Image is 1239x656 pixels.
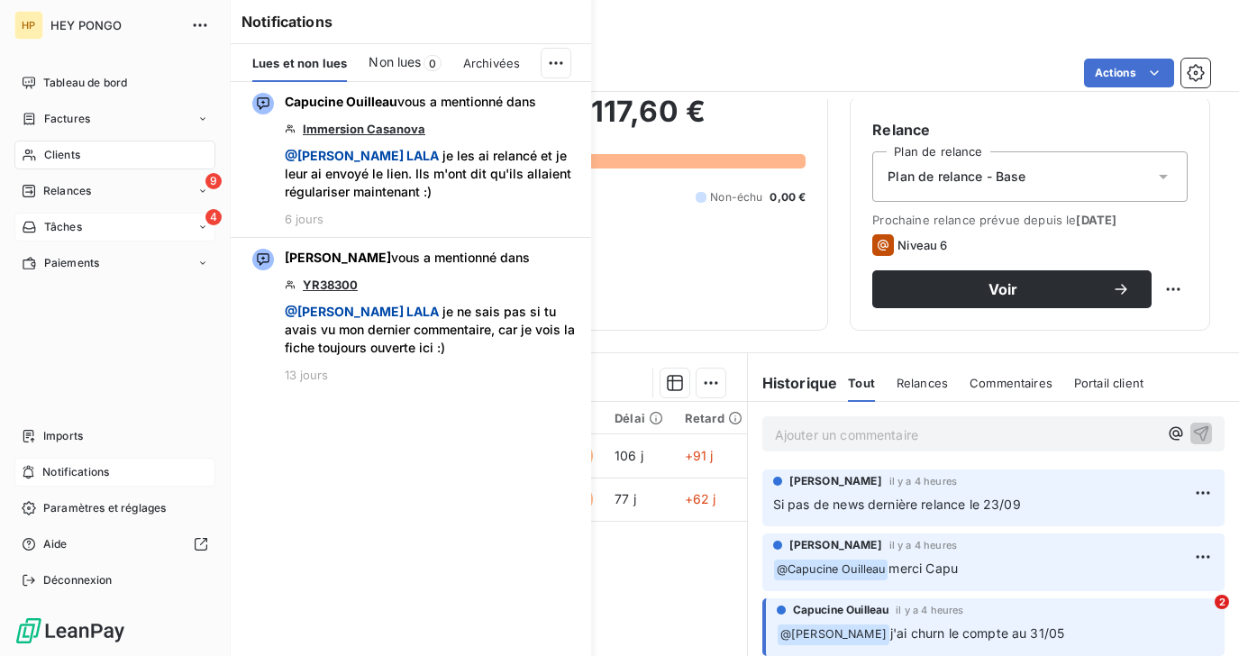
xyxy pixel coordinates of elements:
[685,448,714,463] span: +91 j
[889,476,957,487] span: il y a 4 heures
[615,491,636,506] span: 77 j
[285,212,323,226] span: 6 jours
[748,372,838,394] h6: Historique
[205,173,222,189] span: 9
[463,56,520,70] span: Archivées
[285,147,580,201] span: je les ai relancé et je leur ai envoyé le lien. Ils m'ont dit qu'ils allaient régulariser mainten...
[888,560,958,576] span: merci Capu
[231,82,591,238] button: Capucine Ouilleauvous a mentionné dansImmersion Casanova @[PERSON_NAME] LALA je les ai relancé et...
[897,238,947,252] span: Niveau 6
[14,530,215,559] a: Aide
[42,464,109,480] span: Notifications
[872,119,1188,141] h6: Relance
[872,270,1152,308] button: Voir
[285,94,397,109] span: Capucine Ouilleau
[43,428,83,444] span: Imports
[285,304,439,319] span: @ [PERSON_NAME] LALA
[14,11,43,40] div: HP
[888,168,1025,186] span: Plan de relance - Base
[615,448,643,463] span: 106 j
[44,255,99,271] span: Paiements
[14,616,126,645] img: Logo LeanPay
[872,213,1188,227] span: Prochaine relance prévue depuis le
[43,75,127,91] span: Tableau de bord
[685,411,742,425] div: Retard
[285,93,536,111] span: vous a mentionné dans
[252,56,347,70] span: Lues et non lues
[43,536,68,552] span: Aide
[285,250,391,265] span: [PERSON_NAME]
[1178,595,1221,638] iframe: Intercom live chat
[285,368,328,382] span: 13 jours
[303,278,358,292] a: YR38300
[43,183,91,199] span: Relances
[44,111,90,127] span: Factures
[789,473,882,489] span: [PERSON_NAME]
[889,540,957,551] span: il y a 4 heures
[710,189,762,205] span: Non-échu
[789,537,882,553] span: [PERSON_NAME]
[896,605,963,615] span: il y a 4 heures
[848,376,875,390] span: Tout
[43,572,113,588] span: Déconnexion
[369,53,421,71] span: Non lues
[774,560,888,580] span: @ Capucine Ouilleau
[793,602,889,618] span: Capucine Ouilleau
[1084,59,1174,87] button: Actions
[778,624,889,645] span: @ [PERSON_NAME]
[894,282,1112,296] span: Voir
[491,94,806,148] h2: 117,60 €
[1074,376,1143,390] span: Portail client
[1215,595,1229,609] span: 2
[685,491,716,506] span: +62 j
[773,497,1021,512] span: Si pas de news dernière relance le 23/09
[285,249,530,267] span: vous a mentionné dans
[231,238,591,393] button: [PERSON_NAME]vous a mentionné dansYR38300 @[PERSON_NAME] LALA je ne sais pas si tu avais vu mon d...
[770,189,806,205] span: 0,00 €
[43,500,166,516] span: Paramètres et réglages
[897,376,948,390] span: Relances
[44,219,82,235] span: Tâches
[970,376,1052,390] span: Commentaires
[285,303,580,357] span: je ne sais pas si tu avais vu mon dernier commentaire, car je vois la fiche toujours ouverte ici :)
[50,18,180,32] span: HEY PONGO
[615,411,663,425] div: Délai
[44,147,80,163] span: Clients
[1076,213,1116,227] span: [DATE]
[205,209,222,225] span: 4
[285,148,439,163] span: @ [PERSON_NAME] LALA
[890,625,1064,641] span: j'ai churn le compte au 31/05
[241,11,580,32] h6: Notifications
[303,122,425,136] a: Immersion Casanova
[424,55,442,71] span: 0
